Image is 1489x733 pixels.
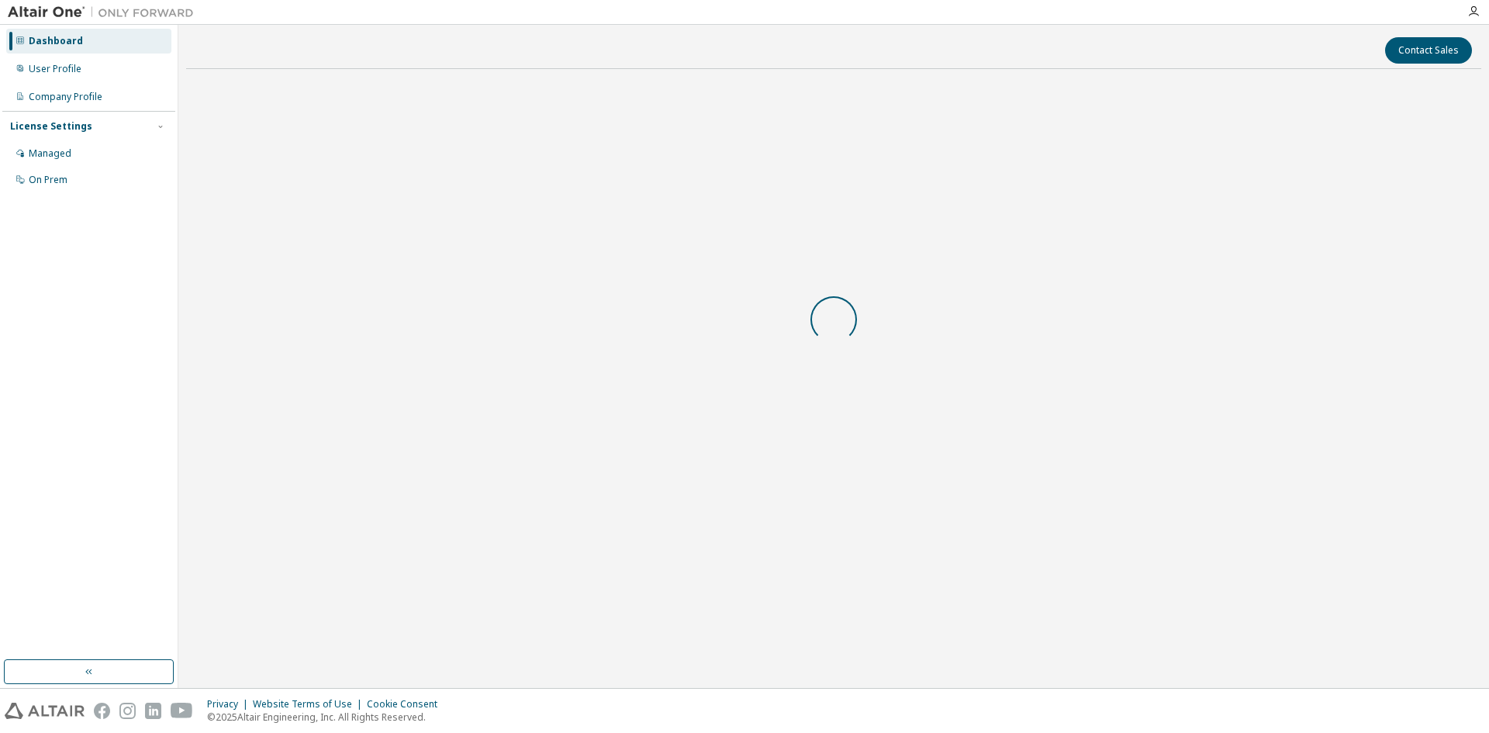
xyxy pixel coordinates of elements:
div: Cookie Consent [367,698,447,711]
div: Company Profile [29,91,102,103]
img: youtube.svg [171,703,193,719]
p: © 2025 Altair Engineering, Inc. All Rights Reserved. [207,711,447,724]
div: Website Terms of Use [253,698,367,711]
img: linkedin.svg [145,703,161,719]
div: User Profile [29,63,81,75]
div: Dashboard [29,35,83,47]
img: Altair One [8,5,202,20]
img: altair_logo.svg [5,703,85,719]
div: License Settings [10,120,92,133]
div: Managed [29,147,71,160]
img: facebook.svg [94,703,110,719]
img: instagram.svg [119,703,136,719]
div: On Prem [29,174,67,186]
button: Contact Sales [1385,37,1472,64]
div: Privacy [207,698,253,711]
